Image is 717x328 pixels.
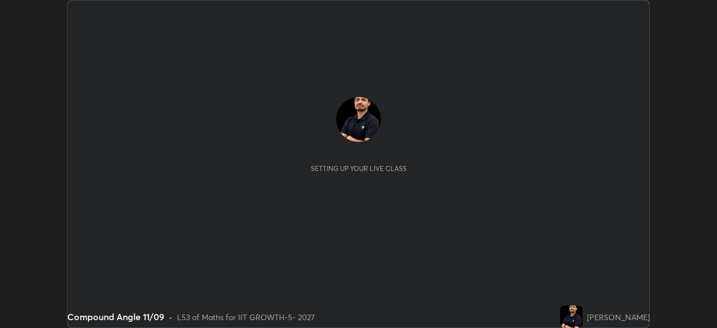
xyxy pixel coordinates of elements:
[67,310,164,324] div: Compound Angle 11/09
[560,306,583,328] img: 735308238763499f9048cdecfa3c01cf.jpg
[311,164,407,173] div: Setting up your live class
[336,97,381,142] img: 735308238763499f9048cdecfa3c01cf.jpg
[177,311,315,323] div: L53 of Maths for IIT GROWTH-5- 2027
[169,311,173,323] div: •
[587,311,650,323] div: [PERSON_NAME]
